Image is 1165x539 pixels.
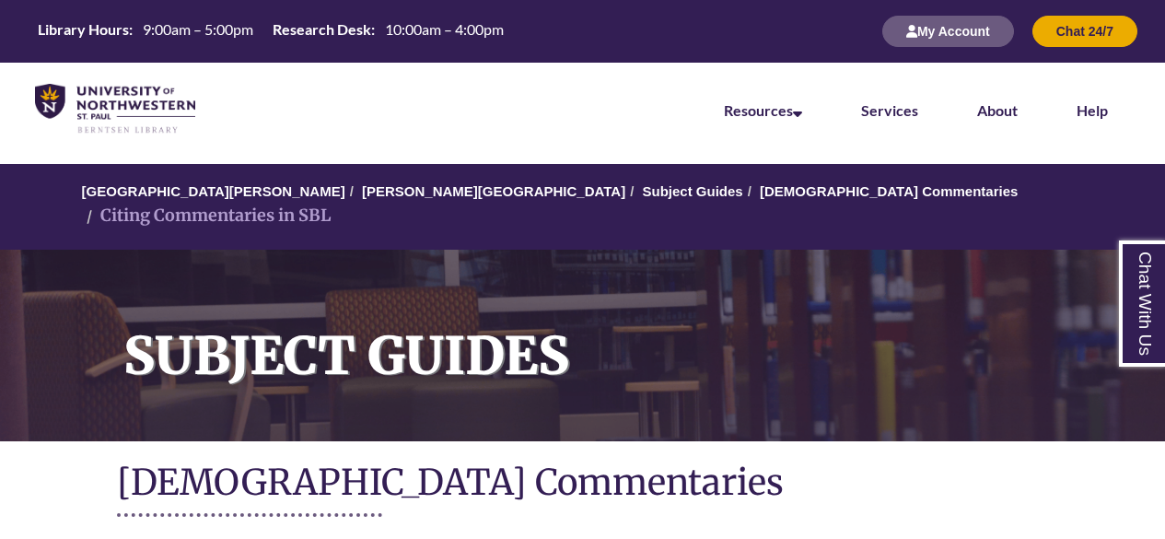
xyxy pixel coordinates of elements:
a: [PERSON_NAME][GEOGRAPHIC_DATA] [362,183,625,199]
a: Services [861,101,918,119]
a: Resources [724,101,802,119]
span: 10:00am – 4:00pm [385,20,504,38]
a: About [977,101,1018,119]
a: Hours Today [30,19,511,44]
img: UNWSP Library Logo [35,84,195,135]
button: Chat 24/7 [1032,16,1137,47]
th: Library Hours: [30,19,135,40]
a: [DEMOGRAPHIC_DATA] Commentaries [760,183,1018,199]
a: [GEOGRAPHIC_DATA][PERSON_NAME] [82,183,345,199]
span: 9:00am – 5:00pm [143,20,253,38]
table: Hours Today [30,19,511,42]
h1: Subject Guides [103,250,1165,417]
li: Citing Commentaries in SBL [82,203,331,229]
a: Subject Guides [642,183,742,199]
a: Help [1077,101,1108,119]
button: My Account [882,16,1014,47]
h1: [DEMOGRAPHIC_DATA] Commentaries [117,460,1049,509]
a: Chat 24/7 [1032,23,1137,39]
a: My Account [882,23,1014,39]
th: Research Desk: [265,19,378,40]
